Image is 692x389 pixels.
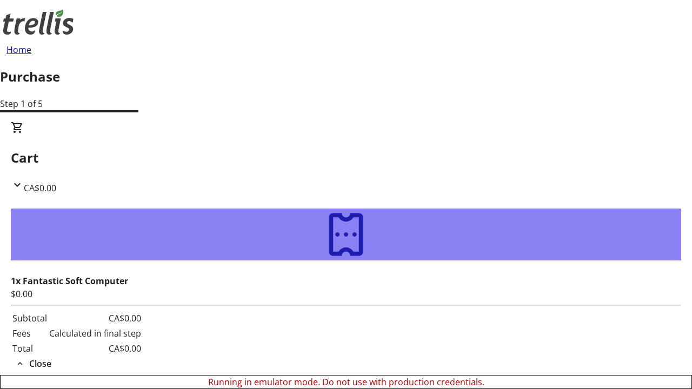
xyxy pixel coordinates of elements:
[29,357,51,370] span: Close
[49,341,142,356] td: CA$0.00
[24,182,56,194] span: CA$0.00
[12,311,48,325] td: Subtotal
[12,326,48,340] td: Fees
[11,148,681,167] h2: Cart
[49,311,142,325] td: CA$0.00
[11,357,56,370] button: Close
[11,275,128,287] strong: 1x Fantastic Soft Computer
[11,121,681,194] div: CartCA$0.00
[11,194,681,371] div: CartCA$0.00
[11,287,681,300] div: $0.00
[12,341,48,356] td: Total
[49,326,142,340] td: Calculated in final step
